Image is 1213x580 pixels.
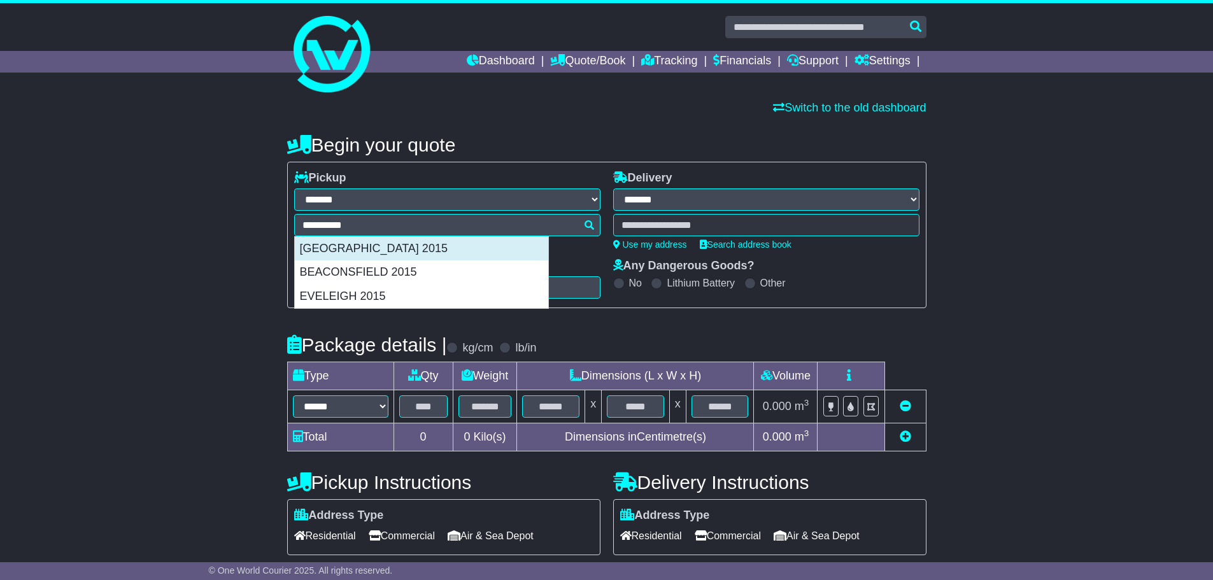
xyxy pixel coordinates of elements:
td: Volume [754,362,818,390]
a: Use my address [613,239,687,250]
a: Search address book [700,239,791,250]
a: Quote/Book [550,51,625,73]
span: m [795,430,809,443]
td: Dimensions (L x W x H) [517,362,754,390]
a: Switch to the old dashboard [773,101,926,114]
span: Residential [294,526,356,546]
span: Residential [620,526,682,546]
h4: Begin your quote [287,134,926,155]
label: Other [760,277,786,289]
span: 0.000 [763,400,791,413]
a: Support [787,51,839,73]
td: x [669,390,686,423]
label: Address Type [294,509,384,523]
a: Settings [855,51,911,73]
label: Lithium Battery [667,277,735,289]
label: Any Dangerous Goods? [613,259,755,273]
label: kg/cm [462,341,493,355]
td: Kilo(s) [453,423,517,451]
span: 0.000 [763,430,791,443]
td: 0 [394,423,453,451]
a: Remove this item [900,400,911,413]
sup: 3 [804,398,809,407]
a: Financials [713,51,771,73]
div: [GEOGRAPHIC_DATA] 2015 [295,237,548,261]
sup: 3 [804,428,809,438]
span: Commercial [695,526,761,546]
td: Type [287,362,394,390]
h4: Pickup Instructions [287,472,600,493]
label: Delivery [613,171,672,185]
span: 0 [464,430,470,443]
a: Tracking [641,51,697,73]
td: Weight [453,362,517,390]
label: lb/in [515,341,536,355]
a: Add new item [900,430,911,443]
label: Address Type [620,509,710,523]
td: Dimensions in Centimetre(s) [517,423,754,451]
div: BEACONSFIELD 2015 [295,260,548,285]
div: EVELEIGH 2015 [295,285,548,309]
span: Air & Sea Depot [448,526,534,546]
label: Pickup [294,171,346,185]
span: Air & Sea Depot [774,526,860,546]
a: Dashboard [467,51,535,73]
h4: Package details | [287,334,447,355]
td: Qty [394,362,453,390]
typeahead: Please provide city [294,214,600,236]
h4: Delivery Instructions [613,472,926,493]
span: m [795,400,809,413]
td: Total [287,423,394,451]
label: No [629,277,642,289]
td: x [585,390,602,423]
span: © One World Courier 2025. All rights reserved. [209,565,393,576]
span: Commercial [369,526,435,546]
